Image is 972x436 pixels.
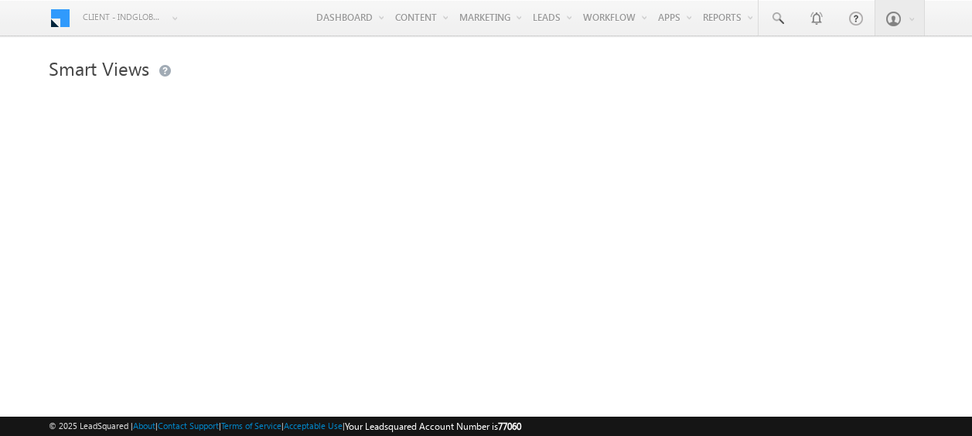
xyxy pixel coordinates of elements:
[133,421,155,431] a: About
[498,421,521,432] span: 77060
[49,419,521,434] span: © 2025 LeadSquared | | | | |
[158,421,219,431] a: Contact Support
[49,56,149,80] span: Smart Views
[345,421,521,432] span: Your Leadsquared Account Number is
[284,421,343,431] a: Acceptable Use
[221,421,281,431] a: Terms of Service
[83,9,164,25] span: Client - indglobal1 (77060)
